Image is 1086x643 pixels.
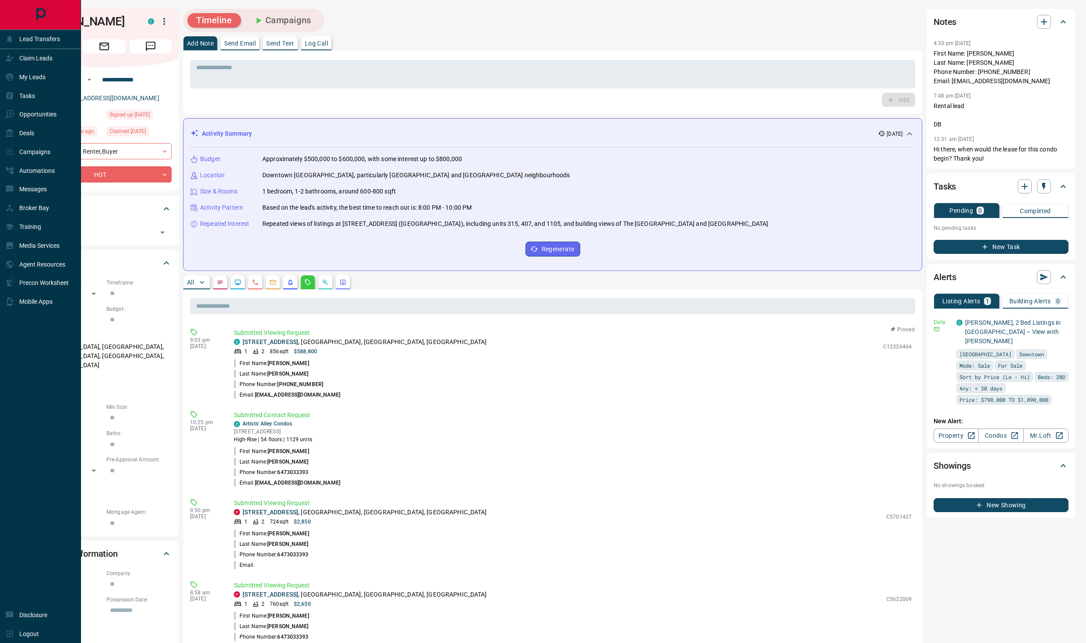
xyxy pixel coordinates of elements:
[252,279,259,286] svg: Calls
[106,429,172,437] p: Baths:
[200,187,238,196] p: Size & Rooms
[934,93,971,99] p: 7:48 pm [DATE]
[234,447,309,455] p: First Name:
[277,469,308,475] span: 6473033393
[287,279,294,286] svg: Listing Alerts
[106,456,172,464] p: Pre-Approval Amount:
[270,518,289,526] p: 724 sqft
[255,480,340,486] span: [EMAIL_ADDRESS][DOMAIN_NAME]
[267,541,308,547] span: [PERSON_NAME]
[267,371,308,377] span: [PERSON_NAME]
[234,530,309,538] p: First Name:
[106,569,172,577] p: Company:
[934,145,1068,163] p: Hi there, when would the lease for this condo begin? Thank you!
[200,171,225,180] p: Location
[234,359,309,367] p: First Name:
[965,319,1061,344] a: [PERSON_NAME], 2 Bed Listings in [GEOGRAPHIC_DATA] – View with [PERSON_NAME]
[234,591,240,597] div: property.ca
[934,270,956,284] h2: Alerts
[234,428,312,436] p: [STREET_ADDRESS]
[202,129,252,138] p: Activity Summary
[106,305,172,313] p: Budget:
[37,332,172,340] p: Areas Searched:
[190,337,221,343] p: 9:03 pm
[217,279,224,286] svg: Notes
[37,143,172,159] div: Renter , Buyer
[978,429,1023,443] a: Condos
[243,591,298,598] a: [STREET_ADDRESS]
[268,360,309,366] span: [PERSON_NAME]
[959,395,1048,404] span: Price: $790,000 TO $1,090,000
[294,348,317,355] p: $588,800
[261,600,264,608] p: 2
[234,380,323,388] p: Phone Number:
[234,279,241,286] svg: Lead Browsing Activity
[934,176,1068,197] div: Tasks
[243,590,487,599] p: , [GEOGRAPHIC_DATA], [GEOGRAPHIC_DATA], [GEOGRAPHIC_DATA]
[267,623,308,629] span: [PERSON_NAME]
[234,328,912,337] p: Submitted Viewing Request
[934,455,1068,476] div: Showings
[268,613,309,619] span: [PERSON_NAME]
[262,171,570,180] p: Downtown [GEOGRAPHIC_DATA], particularly [GEOGRAPHIC_DATA] and [GEOGRAPHIC_DATA] neighbourhoods
[305,40,328,46] p: Log Call
[883,343,912,351] p: C12326464
[37,482,172,490] p: Credit Score:
[187,13,241,28] button: Timeline
[886,513,912,521] p: C5701427
[234,581,912,590] p: Submitted Viewing Request
[261,348,264,355] p: 2
[934,179,956,193] h2: Tasks
[934,267,1068,288] div: Alerts
[234,612,309,620] p: First Name:
[234,561,255,569] p: Email:
[109,110,150,119] span: Signed up [DATE]
[148,18,154,25] div: condos.ca
[262,187,396,196] p: 1 bedroom, 1-2 bathrooms, around 600-800 sqft
[234,499,912,508] p: Submitted Viewing Request
[934,498,1068,512] button: New Showing
[934,481,1068,489] p: No showings booked
[187,279,194,285] p: All
[934,136,974,142] p: 12:31 am [DATE]
[234,458,309,466] p: Last Name:
[267,459,308,465] span: [PERSON_NAME]
[277,552,308,558] span: 6473033393
[190,419,221,425] p: 10:25 pm
[190,590,221,596] p: 8:58 am
[956,320,963,326] div: condos.ca
[106,508,172,516] p: Mortgage Agent:
[270,600,289,608] p: 760 sqft
[269,279,276,286] svg: Emails
[294,600,311,608] p: $2,650
[37,253,172,274] div: Criteria
[106,596,172,604] p: Possession Date:
[262,155,462,164] p: Approximately $500,000 to $600,000, with some interest up to $800,000
[243,337,487,347] p: , [GEOGRAPHIC_DATA], [GEOGRAPHIC_DATA], [GEOGRAPHIC_DATA]
[190,343,221,349] p: [DATE]
[261,518,264,526] p: 2
[130,39,172,53] span: Message
[234,436,312,443] p: High-Rise | 54 floors | 1129 units
[234,633,309,641] p: Phone Number:
[243,509,298,516] a: [STREET_ADDRESS]
[986,298,989,304] p: 1
[959,372,1030,381] span: Sort by Price (Lo - Hi)
[322,279,329,286] svg: Opportunities
[304,279,311,286] svg: Requests
[270,348,289,355] p: 856 sqft
[934,102,1068,129] p: Rental lead DB
[106,403,172,411] p: Min Size:
[268,448,309,454] span: [PERSON_NAME]
[1023,429,1068,443] a: Mr.Loft
[243,421,292,427] a: Artists' Alley Condos
[244,600,247,608] p: 1
[37,198,172,219] div: Tags
[106,279,172,287] p: Timeframe:
[262,219,768,228] p: Repeated views of listings at [STREET_ADDRESS] ([GEOGRAPHIC_DATA]), including units 315, 407, and...
[934,429,979,443] a: Property
[234,421,240,427] div: condos.ca
[106,126,172,139] div: Thu Jun 10 2021
[934,40,971,46] p: 4:33 pm [DATE]
[934,221,1068,235] p: No pending tasks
